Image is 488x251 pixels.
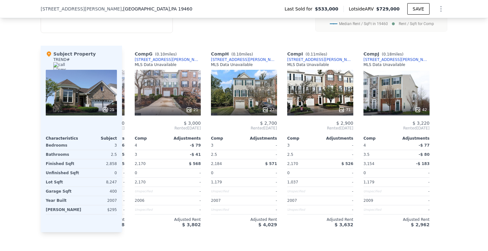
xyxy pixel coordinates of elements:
[416,162,430,166] span: -$ 183
[46,205,81,214] div: [PERSON_NAME]
[46,150,80,159] div: Bathrooms
[135,205,166,214] div: Unspecified
[407,3,430,15] button: SAVE
[245,205,277,214] div: -
[245,196,277,205] div: -
[190,152,201,157] span: -$ 41
[363,171,366,175] span: 0
[245,150,277,159] div: -
[287,180,298,184] span: 1,037
[211,187,243,196] div: Unspecified
[398,187,430,196] div: -
[287,150,319,159] div: 2.5
[135,143,137,148] span: 4
[398,196,430,205] div: -
[322,187,353,196] div: -
[46,168,80,177] div: Unfinished Sqft
[83,178,117,187] div: 8,247
[169,205,201,214] div: -
[260,121,277,126] span: $ 2,700
[135,196,166,205] div: 2006
[336,121,353,126] span: $ 2,900
[168,136,201,141] div: Adjustments
[84,205,117,214] div: $295
[265,162,277,166] span: $ 571
[303,52,330,56] span: ( miles)
[83,159,117,168] div: 2,858
[363,196,395,205] div: 2009
[363,62,405,67] div: MLS Data Unavailable
[262,107,274,113] div: 27
[170,6,193,11] span: , PA 19460
[211,62,253,67] div: MLS Data Unavailable
[169,187,201,196] div: -
[287,143,290,148] span: 3
[53,62,78,77] span: 1003487335
[245,168,277,177] div: -
[419,143,430,148] span: -$ 77
[152,52,179,56] span: ( miles)
[135,51,179,57] div: Comp G
[363,217,430,222] div: Adjusted Rent
[83,196,117,205] div: 2007
[211,51,255,57] div: Comp H
[169,178,201,187] div: -
[379,52,406,56] span: ( miles)
[229,52,255,56] span: ( miles)
[46,187,80,196] div: Garage Sqft
[46,178,80,187] div: Lot Sqft
[322,196,353,205] div: -
[363,187,395,196] div: Unspecified
[363,150,395,159] div: 3.5
[211,196,243,205] div: 2007
[322,141,353,150] div: -
[211,217,277,222] div: Adjusted Rent
[287,196,319,205] div: 2007
[245,187,277,196] div: -
[135,136,168,141] div: Comp
[363,162,374,166] span: 3,154
[363,143,366,148] span: 4
[287,162,298,166] span: 2,170
[135,57,201,62] a: [STREET_ADDRESS][PERSON_NAME]
[211,205,243,214] div: Unspecified
[135,62,177,67] div: MLS Data Unavailable
[287,217,353,222] div: Adjusted Rent
[363,126,430,131] span: Rented [DATE]
[211,143,213,148] span: 3
[211,171,213,175] span: 0
[211,57,277,62] a: [STREET_ADDRESS][PERSON_NAME]
[135,162,146,166] span: 2,170
[122,6,192,12] span: , [GEOGRAPHIC_DATA]
[363,51,406,57] div: Comp J
[189,162,201,166] span: $ 568
[322,178,353,187] div: -
[287,62,329,67] div: MLS Data Unavailable
[338,107,351,113] div: 71
[182,222,201,227] span: $ 3,802
[363,57,430,62] div: [STREET_ADDRESS][PERSON_NAME]
[287,187,319,196] div: Unspecified
[398,168,430,177] div: -
[287,57,353,62] a: [STREET_ADDRESS][PERSON_NAME]
[245,178,277,187] div: -
[135,217,201,222] div: Adjusted Rent
[315,6,338,12] span: $533,000
[363,180,374,184] span: 1,179
[399,22,434,26] text: Rent / Sqft for Comp
[363,205,395,214] div: Unspecified
[46,159,80,168] div: Finished Sqft
[322,168,353,177] div: -
[41,6,122,12] span: [STREET_ADDRESS][PERSON_NAME]
[383,52,392,56] span: 0.18
[322,150,353,159] div: -
[258,222,277,227] span: $ 4,029
[135,180,146,184] span: 2,170
[307,52,315,56] span: 0.11
[83,150,117,159] div: 2.5
[135,150,166,159] div: 3
[186,107,198,113] div: 21
[287,51,330,57] div: Comp I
